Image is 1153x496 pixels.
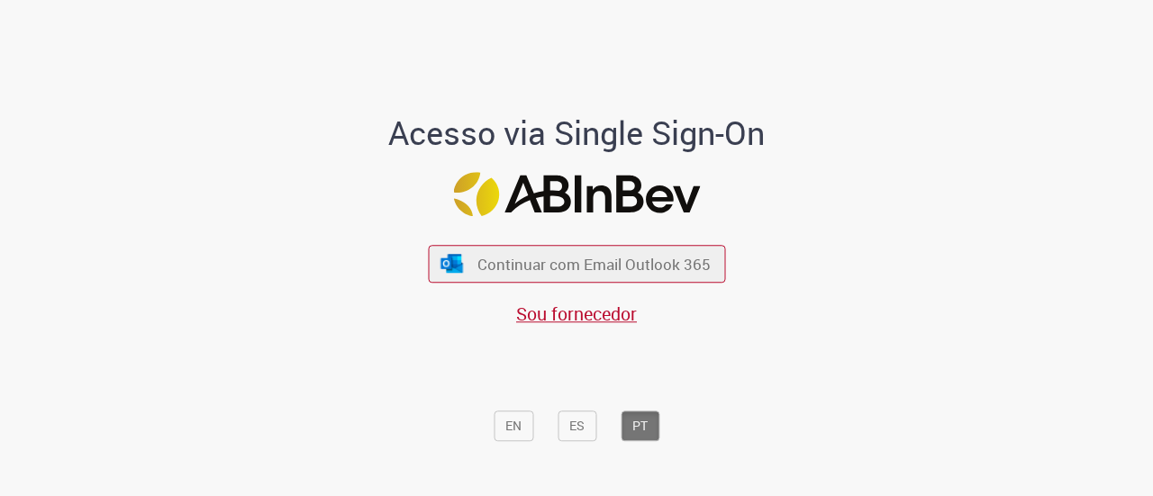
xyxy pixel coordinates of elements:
span: Continuar com Email Outlook 365 [477,254,711,275]
img: ícone Azure/Microsoft 360 [440,254,465,273]
button: EN [494,410,533,441]
button: PT [621,410,659,441]
button: ES [558,410,596,441]
a: Sou fornecedor [516,302,637,326]
img: Logo ABInBev [453,172,700,216]
button: ícone Azure/Microsoft 360 Continuar com Email Outlook 365 [428,246,725,283]
h1: Acesso via Single Sign-On [327,115,827,151]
